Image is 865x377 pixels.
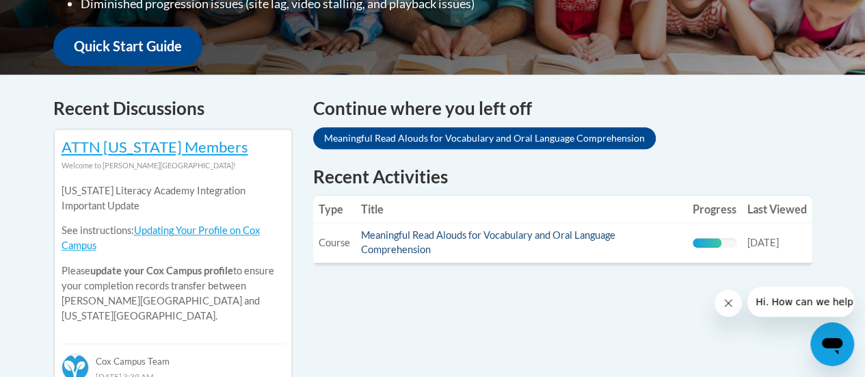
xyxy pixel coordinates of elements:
h4: Continue where you left off [313,95,812,122]
div: Welcome to [PERSON_NAME][GEOGRAPHIC_DATA]! [62,158,284,173]
iframe: Message from company [747,287,854,317]
p: [US_STATE] Literacy Academy Integration Important Update [62,183,284,213]
h4: Recent Discussions [53,95,293,122]
a: Quick Start Guide [53,27,202,66]
a: ATTN [US_STATE] Members [62,138,248,156]
a: Meaningful Read Alouds for Vocabulary and Oral Language Comprehension [313,127,656,149]
div: Please to ensure your completion records transfer between [PERSON_NAME][GEOGRAPHIC_DATA] and [US_... [62,173,284,334]
th: Type [313,196,356,223]
span: Course [319,237,350,248]
span: Hi. How can we help? [8,10,111,21]
b: update your Cox Campus profile [90,265,233,276]
iframe: Close message [715,289,742,317]
a: Updating Your Profile on Cox Campus [62,224,260,251]
div: Progress, % [693,238,722,248]
th: Title [356,196,687,223]
iframe: Button to launch messaging window [810,322,854,366]
th: Last Viewed [742,196,812,223]
p: See instructions: [62,223,284,253]
a: Meaningful Read Alouds for Vocabulary and Oral Language Comprehension [361,229,615,255]
div: Cox Campus Team [62,343,284,368]
h1: Recent Activities [313,164,812,189]
span: [DATE] [747,237,779,248]
th: Progress [687,196,742,223]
